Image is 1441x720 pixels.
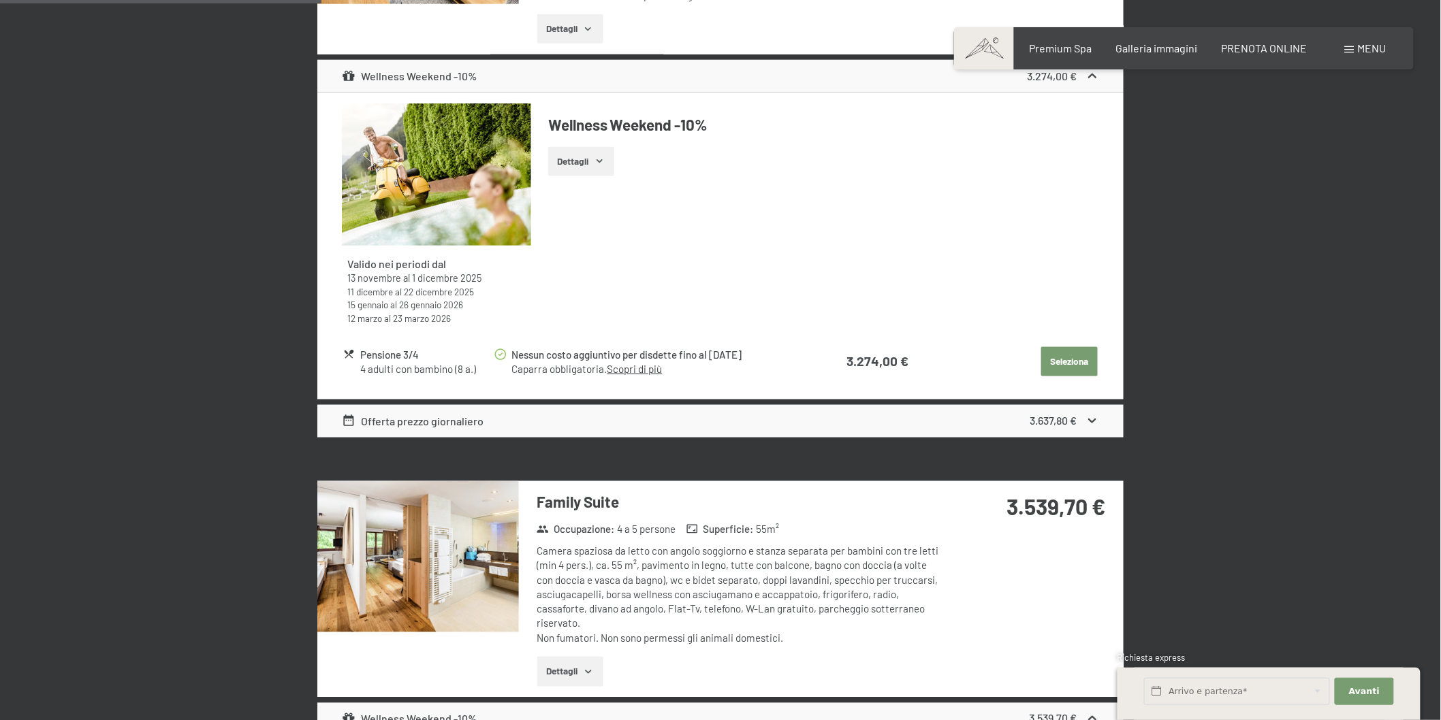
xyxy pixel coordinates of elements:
strong: Occupazione : [537,523,614,537]
button: Avanti [1335,678,1393,706]
button: Dettagli [537,657,603,687]
div: Wellness Weekend -10% [342,68,477,84]
button: Dettagli [548,147,614,177]
div: Offerta prezzo giornaliero3.637,80 € [317,405,1124,438]
strong: 3.539,70 € [1007,494,1105,520]
button: Dettagli [537,14,603,44]
a: Premium Spa [1029,42,1092,54]
a: Galleria immagini [1116,42,1198,54]
div: al [347,312,526,325]
h3: Family Suite [537,492,943,513]
a: PRENOTA ONLINE [1222,42,1308,54]
div: Pensione 3/4 [360,347,493,363]
strong: 3.274,00 € [847,353,909,369]
a: Scopri di più [607,363,662,375]
span: 55 m² [757,523,780,537]
img: mss_renderimg.php [317,481,519,632]
div: al [347,272,526,285]
strong: Superficie : [686,523,754,537]
span: Avanti [1349,685,1380,698]
div: Nessun costo aggiuntivo per disdette fino al [DATE] [511,347,795,363]
strong: 3.274,00 € [1028,69,1077,82]
div: Camera spaziosa da letto con angolo soggiorno e stanza separata per bambini con tre letti (min 4 ... [537,544,943,646]
div: Caparra obbligatoria. [511,362,795,376]
time: 11/12/2025 [347,286,393,297]
div: 4 adulti con bambino (8 a.) [360,362,493,376]
button: Seleziona [1041,347,1098,377]
div: Offerta prezzo giornaliero [342,413,484,429]
time: 15/01/2026 [347,299,388,310]
div: al [347,298,526,311]
div: Wellness Weekend -10%3.274,00 € [317,60,1124,93]
time: 12/03/2026 [347,312,382,324]
strong: Valido nei periodi dal [347,257,446,270]
span: Richiesta express [1118,652,1186,663]
time: 13/11/2025 [347,272,401,284]
div: al [347,285,526,298]
time: 23/03/2026 [393,312,451,324]
span: 4 a 5 persone [617,523,676,537]
strong: 3.637,80 € [1030,414,1077,427]
time: 26/01/2026 [399,299,463,310]
time: 22/12/2025 [404,286,474,297]
span: Menu [1358,42,1387,54]
h4: Wellness Weekend -10% [548,114,1100,135]
time: 01/12/2025 [412,272,481,284]
img: mss_renderimg.php [342,103,531,246]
